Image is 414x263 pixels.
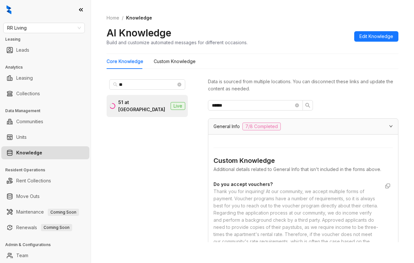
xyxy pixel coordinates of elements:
div: General Info7/8 Completed [208,119,398,134]
a: Rent Collections [16,174,51,187]
span: search [305,103,310,108]
li: Units [1,131,89,144]
span: General Info [213,123,240,130]
li: Renewals [1,221,89,234]
a: Collections [16,87,40,100]
span: RR Living [7,23,81,33]
a: Team [16,249,28,262]
a: Leasing [16,72,33,85]
span: close-circle [177,83,181,86]
div: 51 at [GEOGRAPHIC_DATA] [118,99,168,113]
strong: Do you accept vouchers? [213,181,273,187]
h3: Data Management [5,108,91,114]
span: Live [171,102,185,110]
li: / [122,14,123,21]
span: search [113,82,118,87]
div: Additional details related to General Info that isn't included in the forms above. [213,166,393,173]
li: Communities [1,115,89,128]
div: Custom Knowledge [213,156,393,166]
button: Edit Knowledge [354,31,398,42]
h3: Leasing [5,36,91,42]
h2: AI Knowledge [107,27,171,39]
a: Leads [16,44,29,57]
a: Communities [16,115,43,128]
span: expanded [389,124,393,128]
li: Move Outs [1,190,89,203]
span: close-circle [295,103,299,107]
h3: Resident Operations [5,167,91,173]
span: Knowledge [126,15,152,20]
a: Knowledge [16,146,42,159]
li: Knowledge [1,146,89,159]
li: Leasing [1,72,89,85]
a: Move Outs [16,190,40,203]
li: Collections [1,87,89,100]
li: Maintenance [1,205,89,218]
span: Edit Knowledge [359,33,393,40]
span: 7/8 Completed [242,123,281,130]
span: Coming Soon [41,224,72,231]
div: Build and customize automated messages for different occasions. [107,39,248,46]
li: Team [1,249,89,262]
div: Core Knowledge [107,58,143,65]
div: Data is sourced from multiple locations. You can disconnect these links and update the content as... [208,78,398,92]
img: logo [6,5,11,14]
h3: Analytics [5,64,91,70]
a: RenewalsComing Soon [16,221,72,234]
li: Leads [1,44,89,57]
h3: Admin & Configurations [5,242,91,248]
li: Rent Collections [1,174,89,187]
a: Units [16,131,27,144]
span: Coming Soon [48,209,79,216]
a: Home [105,14,121,21]
div: Custom Knowledge [154,58,196,65]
